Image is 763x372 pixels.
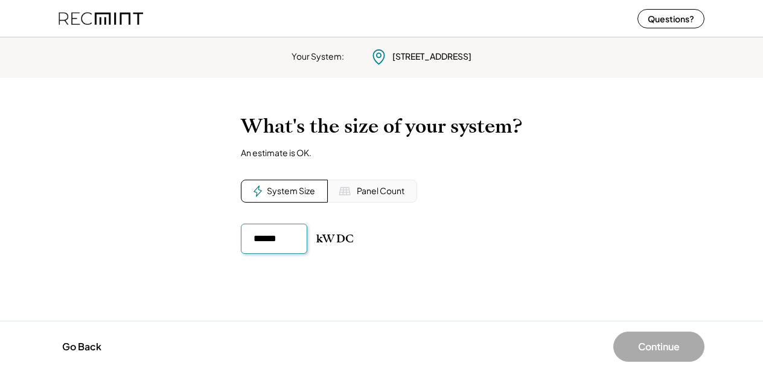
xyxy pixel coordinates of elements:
div: An estimate is OK. [241,147,311,158]
button: Continue [613,332,704,362]
img: recmint-logotype%403x%20%281%29.jpeg [59,2,143,34]
button: Questions? [637,9,704,28]
h2: What's the size of your system? [241,115,522,138]
div: kW DC [316,232,354,246]
div: Panel Count [357,185,404,197]
img: Solar%20Panel%20Icon%20%281%29.svg [339,185,351,197]
div: System Size [267,185,315,197]
div: Your System: [292,51,344,63]
button: Go Back [59,333,105,360]
div: [STREET_ADDRESS] [392,51,471,63]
